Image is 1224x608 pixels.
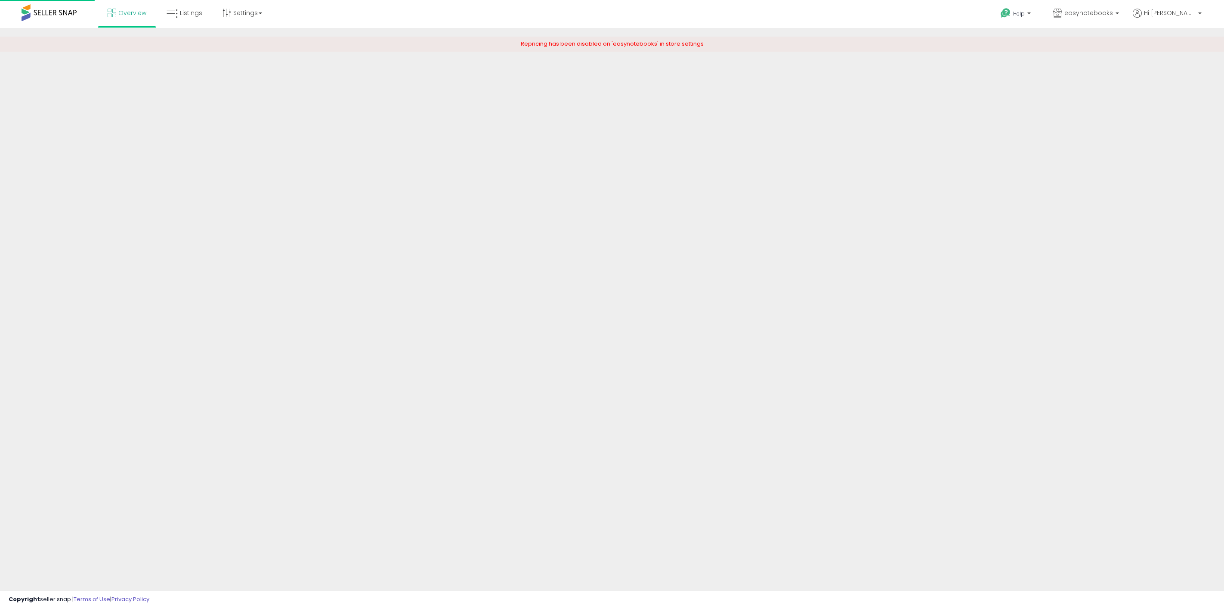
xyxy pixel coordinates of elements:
[180,9,202,17] span: Listings
[118,9,146,17] span: Overview
[994,1,1039,28] a: Help
[521,40,704,48] span: Repricing has been disabled on 'easynotebooks' in store settings
[1144,9,1196,17] span: Hi [PERSON_NAME]
[1133,9,1202,28] a: Hi [PERSON_NAME]
[1000,8,1011,19] i: Get Help
[1013,10,1025,17] span: Help
[1064,9,1113,17] span: easynotebooks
